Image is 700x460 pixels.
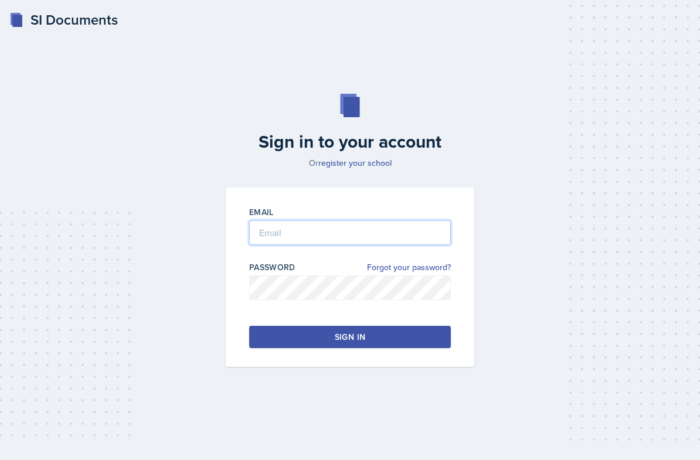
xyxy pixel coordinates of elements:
a: register your school [318,157,392,169]
a: SI Documents [9,9,118,30]
a: Forgot your password? [367,261,451,274]
input: Email [249,220,451,245]
label: Email [249,206,274,218]
button: Sign in [249,326,451,348]
label: Password [249,261,295,273]
h2: Sign in to your account [219,131,481,152]
div: Sign in [335,331,365,343]
p: Or [219,157,481,169]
